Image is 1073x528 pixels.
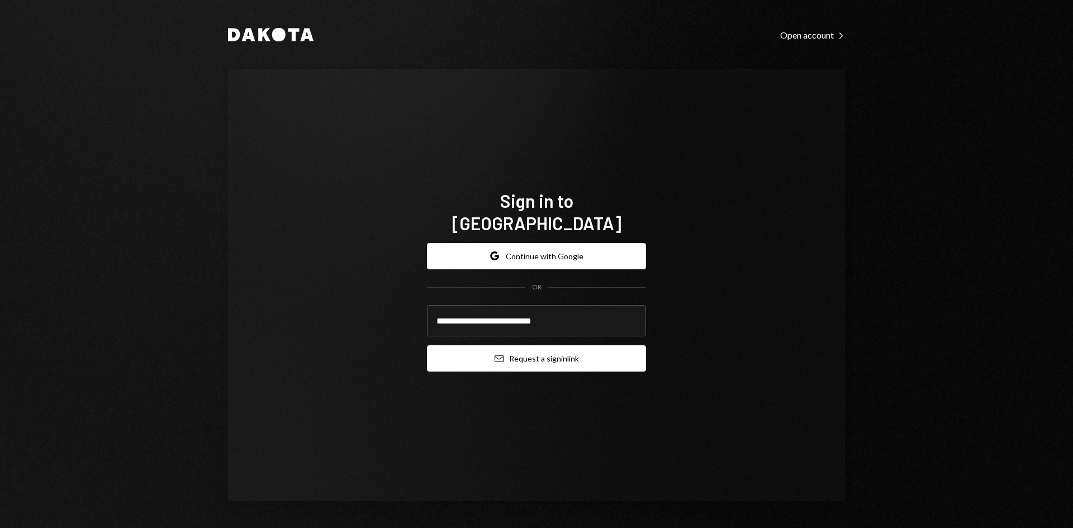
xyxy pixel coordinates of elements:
[532,283,542,292] div: OR
[427,189,646,234] h1: Sign in to [GEOGRAPHIC_DATA]
[780,28,845,41] a: Open account
[427,243,646,269] button: Continue with Google
[780,30,845,41] div: Open account
[427,345,646,372] button: Request a signinlink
